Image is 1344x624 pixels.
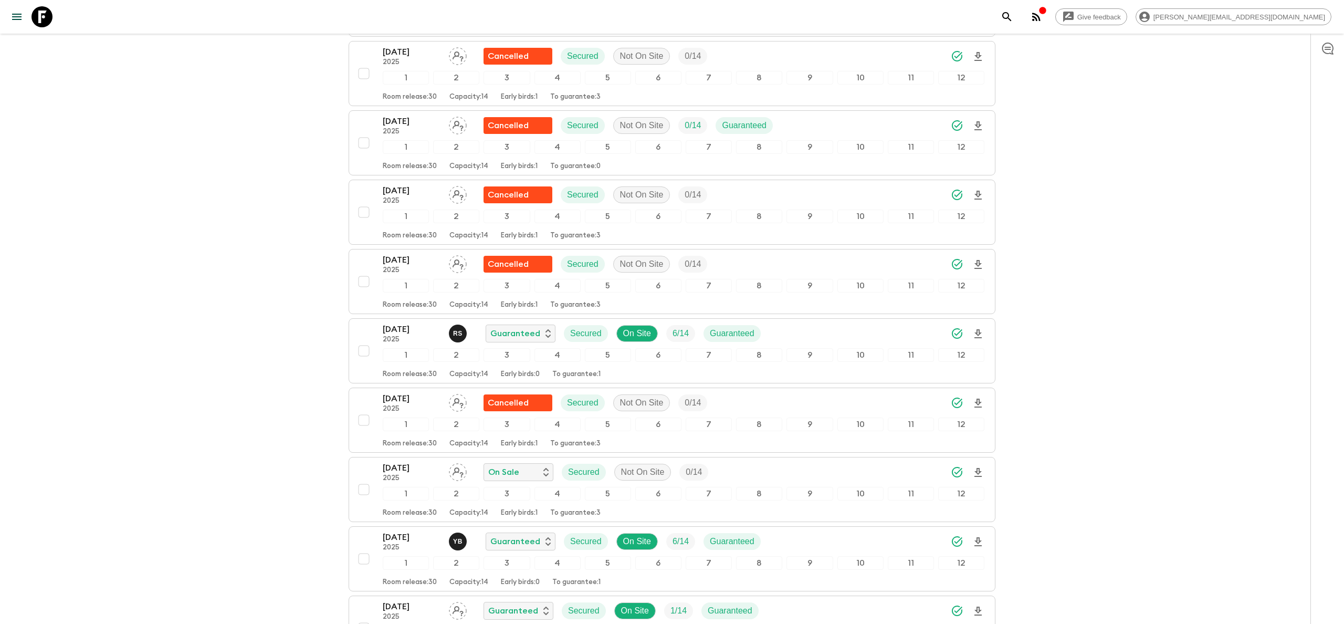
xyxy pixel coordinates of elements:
[710,327,754,340] p: Guaranteed
[552,370,601,379] p: To guarantee: 1
[383,462,440,474] p: [DATE]
[449,536,469,544] span: Yogi Bear (Indra Prayogi)
[484,394,552,411] div: Flash Pack cancellation
[570,535,602,548] p: Secured
[1072,13,1127,21] span: Give feedback
[449,533,469,550] button: YB
[613,256,670,273] div: Not On Site
[383,370,437,379] p: Room release: 30
[837,487,884,501] div: 10
[433,140,479,154] div: 2
[786,279,833,293] div: 9
[685,258,701,271] p: 0 / 14
[686,487,732,501] div: 7
[635,210,681,223] div: 6
[686,71,732,85] div: 7
[534,348,581,362] div: 4
[453,329,463,338] p: R S
[383,115,440,128] p: [DATE]
[383,93,437,101] p: Room release: 30
[736,210,782,223] div: 8
[383,600,440,613] p: [DATE]
[1148,13,1331,21] span: [PERSON_NAME][EMAIL_ADDRESS][DOMAIN_NAME]
[686,418,732,431] div: 7
[449,325,469,342] button: RS
[786,418,833,431] div: 9
[484,210,530,223] div: 3
[938,279,984,293] div: 12
[567,258,598,271] p: Secured
[449,301,488,309] p: Capacity: 14
[383,279,429,293] div: 1
[6,6,27,27] button: menu
[550,93,601,101] p: To guarantee: 3
[383,336,440,344] p: 2025
[736,140,782,154] div: 8
[567,119,598,132] p: Secured
[349,110,995,175] button: [DATE]2025Assign pack leaderFlash Pack cancellationSecuredNot On SiteTrip FillGuaranteed123456789...
[449,440,488,448] p: Capacity: 14
[951,189,963,201] svg: Synced Successfully
[621,466,665,479] p: Not On Site
[550,232,601,240] p: To guarantee: 3
[561,394,605,411] div: Secured
[449,162,488,171] p: Capacity: 14
[490,535,540,548] p: Guaranteed
[837,210,884,223] div: 10
[585,210,631,223] div: 5
[550,162,601,171] p: To guarantee: 0
[561,48,605,65] div: Secured
[534,210,581,223] div: 4
[951,605,963,617] svg: Synced Successfully
[561,256,605,273] div: Secured
[686,348,732,362] div: 7
[568,466,600,479] p: Secured
[449,466,467,475] span: Assign pack leader
[449,232,488,240] p: Capacity: 14
[616,533,658,550] div: On Site
[736,556,782,570] div: 8
[484,279,530,293] div: 3
[613,394,670,411] div: Not On Site
[786,556,833,570] div: 9
[567,397,598,409] p: Secured
[349,318,995,383] button: [DATE]2025Raka SanjayaGuaranteedSecuredOn SiteTrip FillGuaranteed123456789101112Room release:30Ca...
[585,556,631,570] div: 5
[567,189,598,201] p: Secured
[501,232,538,240] p: Early birds: 1
[552,578,601,587] p: To guarantee: 1
[635,487,681,501] div: 6
[534,140,581,154] div: 4
[635,418,681,431] div: 6
[685,397,701,409] p: 0 / 14
[564,533,608,550] div: Secured
[635,348,681,362] div: 6
[349,180,995,245] button: [DATE]2025Assign pack leaderFlash Pack cancellationSecuredNot On SiteTrip Fill123456789101112Room...
[383,301,437,309] p: Room release: 30
[938,348,984,362] div: 12
[837,418,884,431] div: 10
[635,556,681,570] div: 6
[501,578,540,587] p: Early birds: 0
[686,140,732,154] div: 7
[666,533,695,550] div: Trip Fill
[449,258,467,267] span: Assign pack leader
[488,50,529,63] p: Cancelled
[349,388,995,453] button: [DATE]2025Assign pack leaderFlash Pack cancellationSecuredNot On SiteTrip Fill123456789101112Room...
[433,71,479,85] div: 2
[484,348,530,362] div: 3
[635,71,681,85] div: 6
[972,536,984,548] svg: Download Onboarding
[679,464,708,481] div: Trip Fill
[534,556,581,570] div: 4
[888,71,934,85] div: 11
[686,210,732,223] div: 7
[349,526,995,591] button: [DATE]2025Yogi Bear (Indra Prayogi)GuaranteedSecuredOn SiteTrip FillGuaranteed123456789101112Room...
[568,605,600,617] p: Secured
[349,249,995,314] button: [DATE]2025Assign pack leaderFlash Pack cancellationSecuredNot On SiteTrip Fill123456789101112Room...
[635,279,681,293] div: 6
[951,397,963,409] svg: Synced Successfully
[484,48,552,65] div: Flash Pack cancellation
[623,327,651,340] p: On Site
[736,487,782,501] div: 8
